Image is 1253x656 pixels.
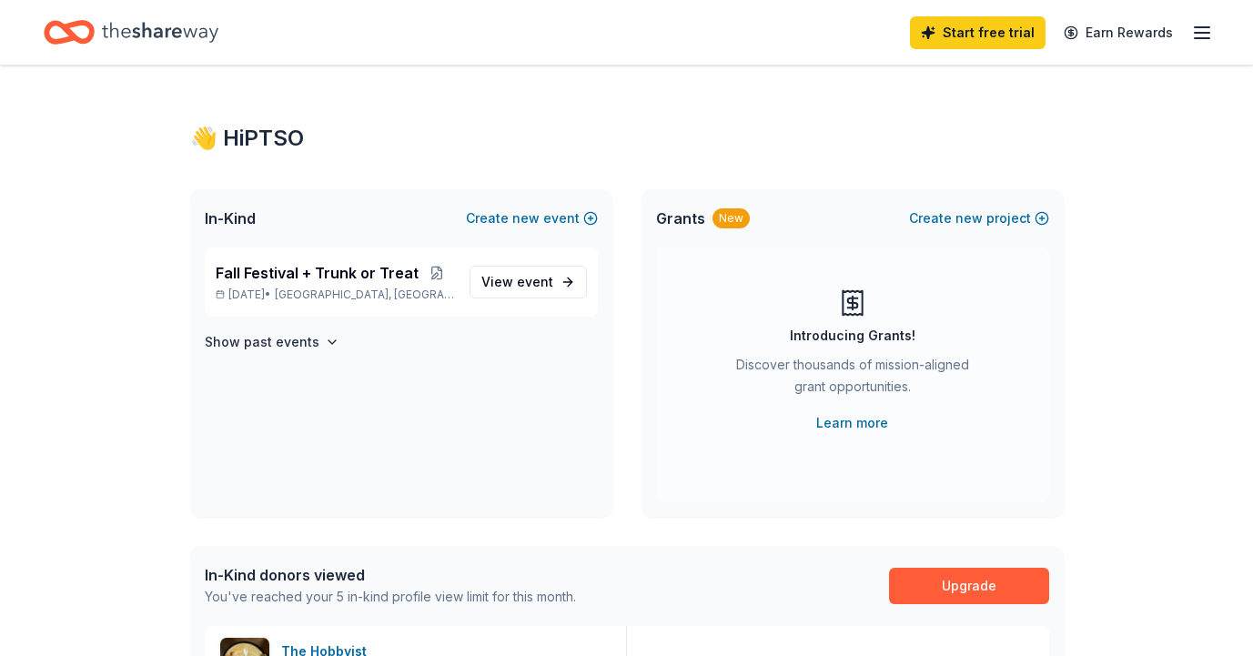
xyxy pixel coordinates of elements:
[729,354,976,405] div: Discover thousands of mission-aligned grant opportunities.
[517,274,553,289] span: event
[909,207,1049,229] button: Createnewproject
[889,568,1049,604] a: Upgrade
[790,325,915,347] div: Introducing Grants!
[275,288,454,302] span: [GEOGRAPHIC_DATA], [GEOGRAPHIC_DATA]
[712,208,750,228] div: New
[955,207,983,229] span: new
[205,331,319,353] h4: Show past events
[656,207,705,229] span: Grants
[470,266,587,298] a: View event
[216,288,455,302] p: [DATE] •
[481,271,553,293] span: View
[205,331,339,353] button: Show past events
[205,586,576,608] div: You've reached your 5 in-kind profile view limit for this month.
[190,124,1064,153] div: 👋 Hi PTSO
[512,207,540,229] span: new
[44,11,218,54] a: Home
[205,207,256,229] span: In-Kind
[216,262,419,284] span: Fall Festival + Trunk or Treat
[466,207,598,229] button: Createnewevent
[816,412,888,434] a: Learn more
[910,16,1046,49] a: Start free trial
[205,564,576,586] div: In-Kind donors viewed
[1053,16,1184,49] a: Earn Rewards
